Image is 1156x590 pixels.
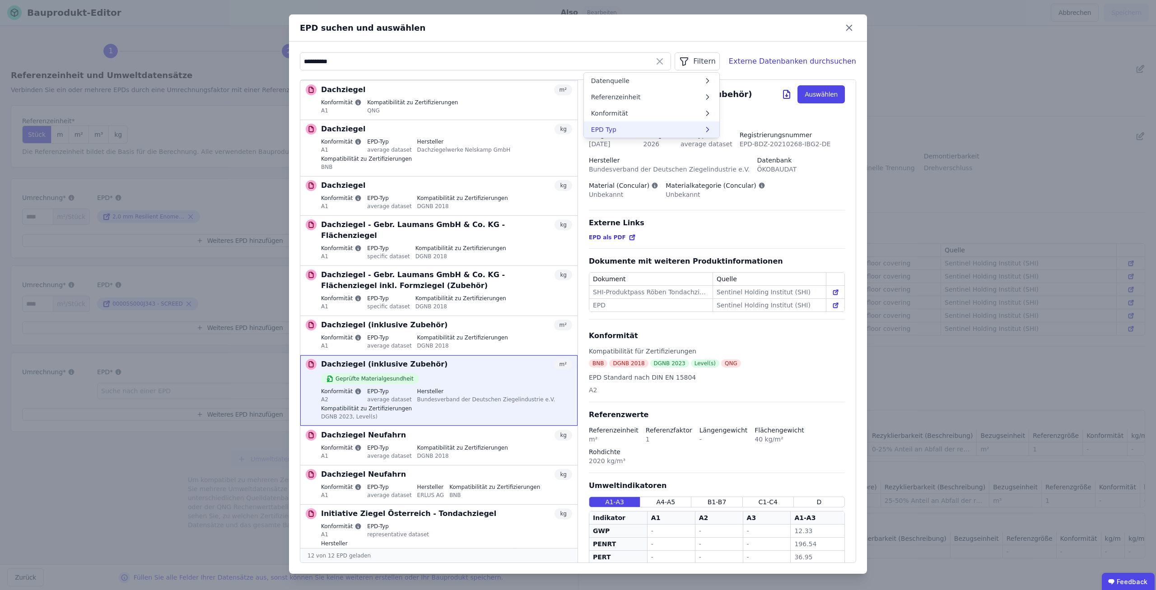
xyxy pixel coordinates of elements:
[417,483,444,491] label: Hersteller
[321,106,362,114] div: A1
[589,165,750,174] div: Bundesverband der Deutschen Ziegelindustrie e.V.
[691,359,719,367] div: Level(s)
[589,218,845,228] div: Externe Links
[555,469,572,480] div: kg
[605,497,624,506] span: A1-A3
[321,202,362,210] div: A1
[417,395,555,403] div: Bundesverband der Deutschen Ziegelindustrie e.V.
[589,330,845,341] div: Konformität
[367,252,410,260] div: specific dataset
[415,252,506,260] div: DGNB 2018
[321,469,406,480] p: Dachziegel Neufahrn
[794,513,816,522] div: A1-A3
[367,302,410,310] div: specific dataset
[367,245,410,252] label: EPD-Typ
[555,219,572,230] div: kg
[593,539,643,548] div: PENRT
[699,539,739,548] div: -
[417,145,511,153] div: Dachziegelwerke Nelskamp GmbH
[755,426,804,435] div: Flächengewicht
[449,491,540,499] div: BNB
[675,52,719,70] button: Filtern
[321,395,362,403] div: A2
[591,76,629,85] span: Datenquelle
[367,334,411,341] label: EPD-Typ
[589,359,607,367] div: BNB
[794,539,841,548] div: 196.54
[747,526,787,535] div: -
[699,526,739,535] div: -
[321,530,362,538] div: A1
[681,139,732,149] div: average dataset
[651,539,691,548] div: -
[729,56,856,67] div: Externe Datenbanken durchsuchen
[367,145,411,153] div: average dataset
[797,85,845,103] button: Auswählen
[417,341,508,349] div: DGNB 2018
[367,341,411,349] div: average dataset
[589,409,845,420] div: Referenzwerte
[650,359,689,367] div: DGNB 2023
[591,109,628,118] span: Konformität
[417,202,508,210] div: DGNB 2018
[747,539,787,548] div: -
[609,359,648,367] div: DGNB 2018
[321,491,362,499] div: A1
[415,295,506,302] label: Kompatibilität zu Zertifizierungen
[321,412,412,420] div: DGNB 2023, Level(s)
[699,553,739,562] div: -
[367,195,411,202] label: EPD-Typ
[757,165,797,174] div: ÖKOBAUDAT
[755,435,804,444] div: 40 kg/m²
[699,426,748,435] div: Längengewicht
[589,190,658,199] div: Unbekannt
[717,301,822,310] div: Sentinel Holding Institut (SHI)
[740,130,831,139] div: Registrierungsnummer
[589,386,696,395] div: A2
[646,435,692,444] div: 1
[321,547,540,555] div: Initiative Ziegel im Fachverband der Stein- und keramischen Industrie Österreich
[321,451,362,460] div: A1
[740,139,831,149] div: EPD-BDZ-20210268-IBG2-DE
[321,430,406,441] p: Dachziegel Neufahrn
[646,426,692,435] div: Referenzfaktor
[643,139,673,149] div: 2026
[367,483,411,491] label: EPD-Typ
[321,508,496,519] p: Initiative Ziegel Österreich - Tondachziegel
[321,444,362,451] label: Konformität
[589,435,639,444] div: m²
[321,145,362,153] div: A1
[321,483,362,491] label: Konformität
[321,195,362,202] label: Konformität
[321,124,365,135] p: Dachziegel
[367,295,410,302] label: EPD-Typ
[747,553,787,562] div: -
[721,359,741,367] div: QNG
[417,195,508,202] label: Kompatibilität zu Zertifizierungen
[757,156,797,165] div: Datenbank
[555,269,572,280] div: kg
[794,553,841,562] div: 36.95
[554,359,573,370] div: m²
[321,540,540,547] label: Hersteller
[651,526,691,535] div: -
[593,526,643,535] div: GWP
[321,295,362,302] label: Konformität
[591,125,616,134] span: EPD Typ
[321,245,362,252] label: Konformität
[589,456,625,465] div: 2020 kg/m³
[321,388,362,395] label: Konformität
[321,99,362,106] label: Konformität
[699,435,748,444] div: -
[555,508,572,519] div: kg
[593,274,626,283] div: Dokument
[589,256,845,267] div: Dokumente mit weiteren Produktinformationen
[321,163,412,171] div: BNB
[417,138,511,145] label: Hersteller
[589,447,625,456] div: Rohdichte
[321,320,447,330] p: Dachziegel (inklusive Zubehör)
[367,138,411,145] label: EPD-Typ
[321,405,412,412] label: Kompatibilität zu Zertifizierungen
[367,395,411,403] div: average dataset
[321,180,365,191] p: Dachziegel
